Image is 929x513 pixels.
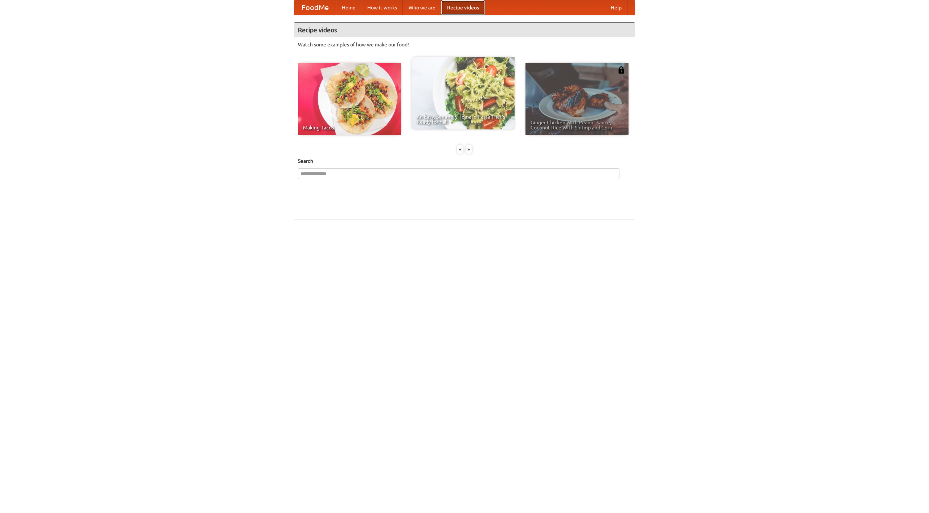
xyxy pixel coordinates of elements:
a: Who we are [403,0,441,15]
a: How it works [361,0,403,15]
p: Watch some examples of how we make our food! [298,41,631,48]
div: » [466,145,472,154]
a: Recipe videos [441,0,485,15]
a: Home [336,0,361,15]
img: 483408.png [618,66,625,74]
span: Making Tacos [303,125,396,130]
a: Help [605,0,627,15]
h4: Recipe videos [294,23,635,37]
span: An Easy, Summery Tomato Pasta That's Ready for Fall [417,114,509,124]
a: FoodMe [294,0,336,15]
div: « [457,145,463,154]
h5: Search [298,157,631,165]
a: Making Tacos [298,63,401,135]
a: An Easy, Summery Tomato Pasta That's Ready for Fall [412,57,515,129]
